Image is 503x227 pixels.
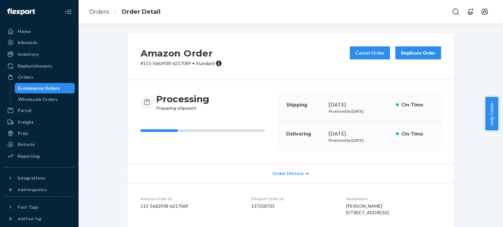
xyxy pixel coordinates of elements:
[401,130,433,138] p: On-Time
[121,8,160,15] a: Order Detail
[251,203,336,209] dd: 137258735
[4,61,75,71] a: Replenishments
[251,196,336,202] dt: Flexport Order ID
[4,186,75,194] a: Add Integration
[4,128,75,138] a: Prep
[140,60,222,67] p: # 111-5663938-6217069
[485,97,498,130] button: Help Center
[286,101,324,108] p: Shipping
[346,203,389,215] span: [PERSON_NAME] [STREET_ADDRESS]
[4,173,75,183] button: Integrations
[401,50,436,56] div: Duplicate Order
[18,119,34,125] div: Freight
[401,101,433,108] p: On-Time
[7,8,35,15] img: Flexport logo
[329,130,391,138] div: [DATE]
[286,130,324,138] p: Delivering
[478,5,491,18] button: Open account menu
[346,196,441,202] dt: Destination
[272,170,304,177] span: Order History
[18,63,52,69] div: Replenishments
[350,46,390,59] button: Cancel Order
[84,2,166,22] ol: breadcrumbs
[4,139,75,150] a: Returns
[329,108,391,114] p: Promised by [DATE]
[18,141,35,148] div: Returns
[464,5,477,18] button: Open notifications
[4,49,75,59] a: Inventory
[18,175,45,181] div: Integrations
[18,187,47,192] div: Add Integration
[18,28,31,35] div: Home
[4,215,75,223] a: Add Fast Tag
[140,46,222,60] h2: Amazon Order
[18,51,39,57] div: Inventory
[449,5,462,18] button: Open Search Box
[4,105,75,116] a: Parcel
[18,74,33,80] div: Orders
[18,216,41,221] div: Add Fast Tag
[4,151,75,161] a: Reporting
[329,101,391,108] div: [DATE]
[329,138,391,143] p: Promised by [DATE]
[18,85,60,91] div: Ecommerce Orders
[4,26,75,37] a: Home
[18,130,28,137] div: Prep
[89,8,109,15] a: Orders
[18,153,40,159] div: Reporting
[4,202,75,212] button: Fast Tags
[15,83,75,93] a: Ecommerce Orders
[192,60,195,66] span: •
[461,207,496,224] iframe: Opens a widget where you can chat to one of our agents
[395,46,441,59] button: Duplicate Order
[62,5,75,18] button: Close Navigation
[196,60,214,66] span: Standard
[18,204,39,210] div: Fast Tags
[140,203,241,209] dd: 111-5663938-6217069
[15,94,75,105] a: Wholesale Orders
[156,93,209,105] h3: Processing
[156,93,209,111] div: Preparing shipment
[18,39,38,46] div: Inbounds
[4,72,75,82] a: Orders
[140,196,241,202] dt: Amazon Order ID
[18,96,58,103] div: Wholesale Orders
[4,117,75,127] a: Freight
[18,107,31,114] div: Parcel
[4,37,75,48] a: Inbounds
